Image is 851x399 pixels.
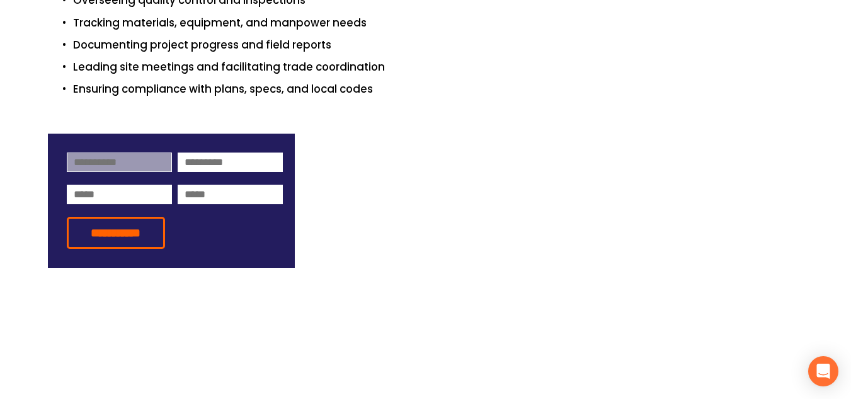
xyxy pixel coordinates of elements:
p: Tracking materials, equipment, and manpower needs [73,14,804,32]
p: Ensuring compliance with plans, specs, and local codes [73,81,804,98]
p: Documenting project progress and field reports [73,37,804,54]
div: Open Intercom Messenger [808,356,838,386]
p: Leading site meetings and facilitating trade coordination [73,59,804,76]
